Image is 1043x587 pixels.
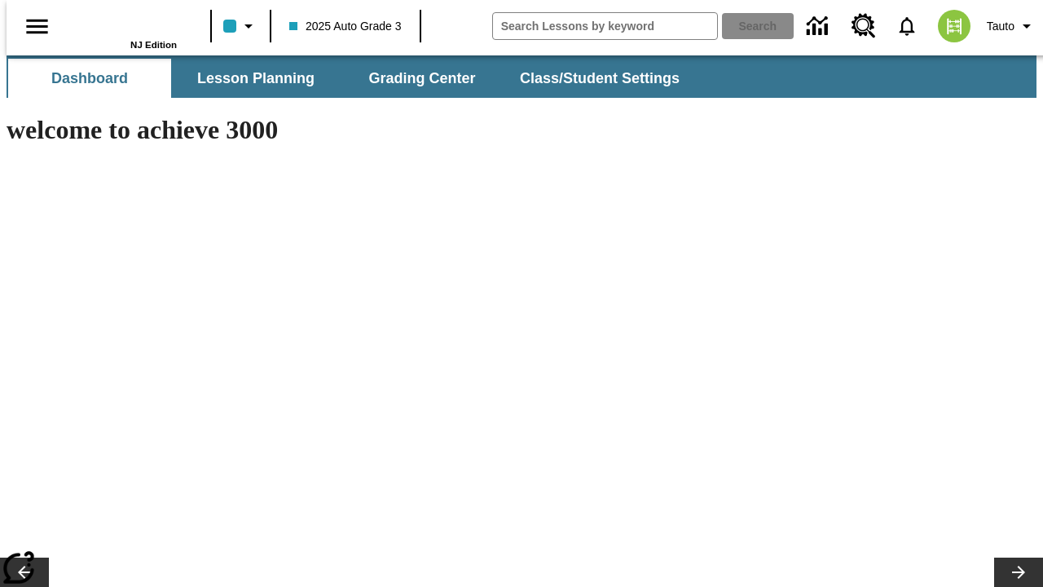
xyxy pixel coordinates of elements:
[842,4,886,48] a: Resource Center, Will open in new tab
[520,69,680,88] span: Class/Student Settings
[994,558,1043,587] button: Lesson carousel, Next
[174,59,337,98] button: Lesson Planning
[507,59,693,98] button: Class/Student Settings
[797,4,842,49] a: Data Center
[7,115,711,145] h1: welcome to achieve 3000
[493,13,717,39] input: search field
[938,10,970,42] img: avatar image
[341,59,504,98] button: Grading Center
[51,69,128,88] span: Dashboard
[217,11,265,41] button: Class color is light blue. Change class color
[8,59,171,98] button: Dashboard
[197,69,315,88] span: Lesson Planning
[368,69,475,88] span: Grading Center
[886,5,928,47] a: Notifications
[71,6,177,50] div: Home
[71,7,177,40] a: Home
[980,11,1043,41] button: Profile/Settings
[7,59,694,98] div: SubNavbar
[928,5,980,47] button: Select a new avatar
[13,2,61,51] button: Open side menu
[130,40,177,50] span: NJ Edition
[987,18,1014,35] span: Tauto
[7,55,1036,98] div: SubNavbar
[289,18,402,35] span: 2025 Auto Grade 3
